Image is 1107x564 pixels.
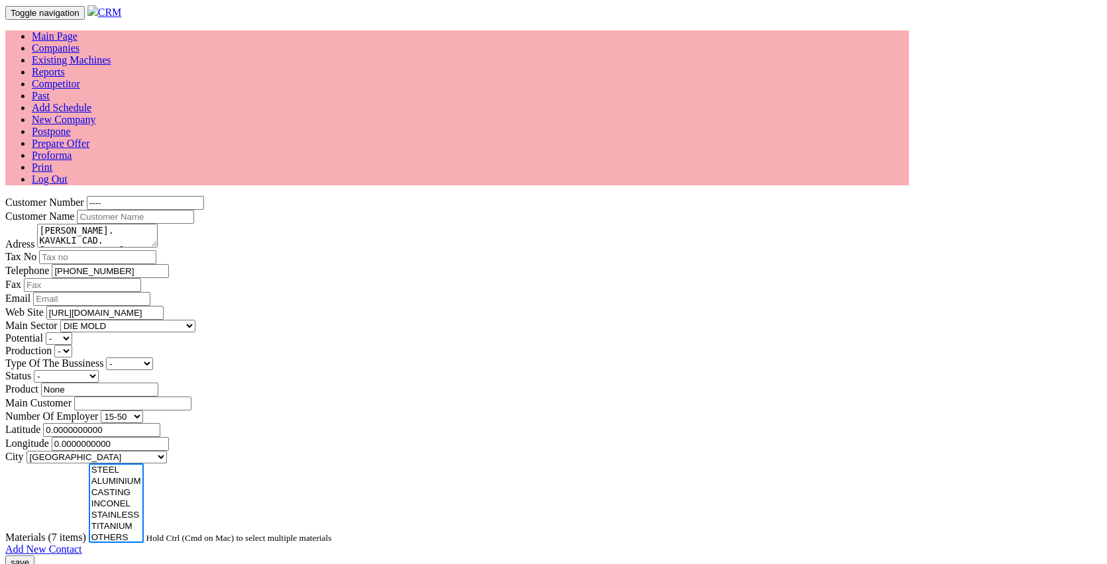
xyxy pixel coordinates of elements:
[5,279,21,290] label: Fax
[46,306,164,320] input: Web site
[90,498,142,510] option: INCONEL
[24,278,141,292] input: Fax
[5,370,31,381] label: Status
[32,173,68,185] a: Log Out
[32,162,52,173] a: Print
[33,292,150,306] input: Email
[90,521,142,532] option: TITANIUM
[32,66,65,77] a: Reports
[32,78,80,89] a: Competitor
[5,345,52,356] label: Production
[5,238,34,250] label: Adress
[32,42,79,54] a: Companies
[5,265,49,276] label: Telephone
[5,332,43,344] label: Potential
[90,510,142,521] option: STAINLESS
[5,532,86,543] label: Materials (7 items)
[32,54,111,66] a: Existing Machines
[5,211,74,222] label: Customer Name
[32,114,95,125] a: New Company
[5,293,30,304] label: Email
[52,264,169,278] input: Telephone
[90,487,142,498] option: CASTING
[90,465,142,476] option: STEEL
[32,150,72,161] a: Proforma
[87,7,122,18] a: CRM
[5,357,103,369] label: Type Of The Bussiness
[32,30,78,42] a: Main Page
[87,5,98,16] img: header.png
[5,251,36,262] label: Tax No
[5,397,72,408] label: Main Customer
[37,224,158,248] textarea: [PERSON_NAME]. KAVAKLI CAD. [STREET_ADDRESS]
[5,6,85,20] button: Toggle navigation
[90,532,142,543] option: OTHERS
[5,410,98,422] label: Number Of Employer
[32,126,71,137] a: Postpone
[5,424,40,435] label: Latitude
[90,476,142,487] option: ALUMINIUM
[32,90,50,101] a: Past
[39,250,156,264] input: Tax no
[5,543,82,555] a: Add New Contact
[11,8,79,18] span: Toggle navigation
[5,438,49,449] label: Longitude
[77,210,194,224] input: Customer Name
[87,196,204,210] input: Customer No
[32,138,89,149] a: Prepare Offer
[5,306,44,318] label: Web Site
[5,451,24,462] label: City
[5,197,84,208] label: Customer Number
[5,320,58,331] label: Main Sector
[146,533,332,543] small: Hold Ctrl (Cmd on Mac) to select multiple materials
[5,383,38,395] label: Product
[32,102,91,113] a: Add Schedule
